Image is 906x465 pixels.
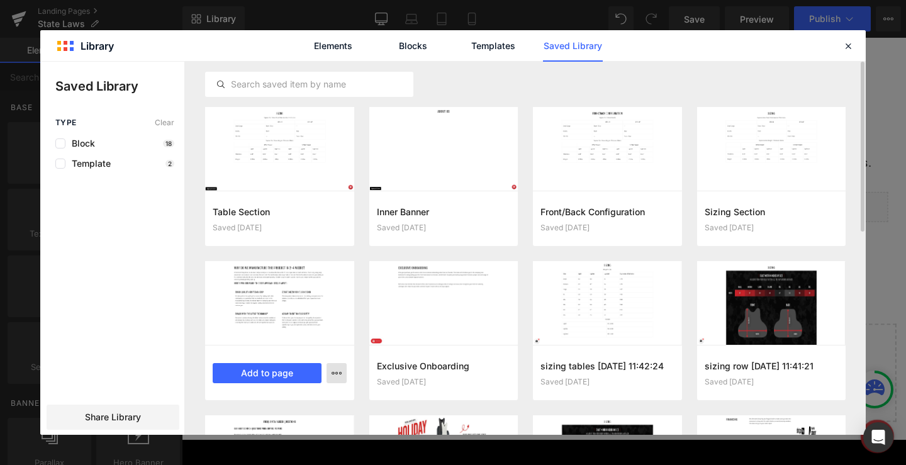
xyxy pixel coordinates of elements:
h3: Sizing Section [705,205,839,218]
h3: Front/Back Configuration [540,205,674,218]
a: Saved Library [543,30,603,62]
h3: sizing row [DATE] 11:41:21 [705,359,839,373]
div: Saved [DATE] [213,223,347,232]
div: Saved [DATE] [377,223,511,232]
a: Blocks [383,30,443,62]
p: Note: Some local ordinances may impose additional restrictions beyond state laws. Always verify w... [19,121,742,140]
h1: Summary Table of State Regulations [19,87,742,115]
button: Add to page [213,363,322,383]
a: Explore Blocks [262,330,376,356]
p: 2 [165,160,174,167]
span: Type [55,118,77,127]
input: Search saved item by name [206,77,413,92]
div: Saved [DATE] [705,378,839,386]
div: To enrich screen reader interactions, please activate Accessibility in Grammarly extension settings [19,121,742,140]
h3: sizing tables [DATE] 11:42:24 [540,359,674,373]
div: Open Intercom Messenger [863,422,893,452]
div: Saved [DATE] [540,378,674,386]
div: Saved [DATE] [540,223,674,232]
div: Saved [DATE] [377,378,511,386]
h3: Inner Banner [377,205,511,218]
div: To enrich screen reader interactions, please activate Accessibility in Grammarly extension settings [19,87,742,115]
h3: Table Section [213,205,347,218]
span: Template [65,159,111,169]
span: Block [65,138,95,148]
div: Saved [DATE] [705,223,839,232]
p: Saved Library [55,77,184,96]
h3: Exclusive Onboarding [377,359,511,373]
p: 18 [163,140,174,147]
a: Templates [463,30,523,62]
span: Clear [155,118,174,127]
span: Share Library [85,411,141,423]
p: or Drag & Drop elements from left sidebar [30,366,731,374]
a: Elements [303,30,363,62]
a: Add Single Section [386,330,499,356]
